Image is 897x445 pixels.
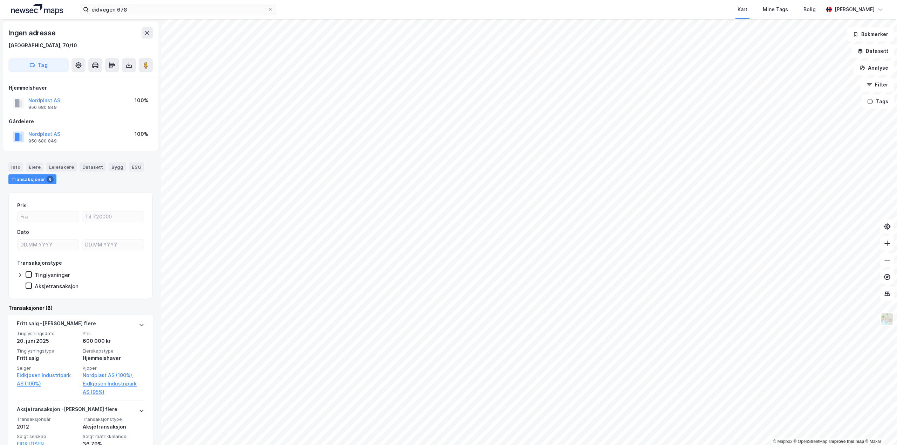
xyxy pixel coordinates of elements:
a: Mapbox [773,439,792,444]
div: Tinglysninger [35,272,70,278]
span: Transaksjonstype [83,416,144,422]
span: Eierskapstype [83,348,144,354]
div: 100% [135,130,148,138]
iframe: Chat Widget [862,411,897,445]
div: Hjemmelshaver [83,354,144,362]
div: Gårdeiere [9,117,152,126]
button: Filter [861,78,894,92]
div: Leietakere [46,162,77,172]
button: Bokmerker [847,27,894,41]
div: Transaksjoner (8) [8,304,153,312]
a: Eidkjosen Industripark AS (100%) [17,371,78,388]
button: Analyse [854,61,894,75]
div: Kontrollprogram for chat [862,411,897,445]
div: Fritt salg - [PERSON_NAME] flere [17,319,96,331]
div: ESG [129,162,144,172]
div: Datasett [80,162,106,172]
input: DD.MM.YYYY [82,239,144,250]
div: Info [8,162,23,172]
div: Eiere [26,162,43,172]
input: DD.MM.YYYY [18,239,79,250]
div: Transaksjonstype [17,259,62,267]
div: 600 000 kr [83,337,144,345]
div: Dato [17,228,29,236]
span: Selger [17,365,78,371]
div: Ingen adresse [8,27,57,39]
div: Mine Tags [763,5,788,14]
input: Til 720000 [82,211,144,222]
span: Tinglysningsdato [17,331,78,336]
a: Eidkjosen Industripark AS (95%) [83,380,144,396]
div: 2012 [17,423,78,431]
div: Transaksjoner [8,174,56,184]
span: Tinglysningstype [17,348,78,354]
div: Aksjetransaksjon [35,283,78,290]
div: Pris [17,201,27,210]
img: logo.a4113a55bc3d86da70a041830d287a7e.svg [11,4,63,15]
div: Aksjetransaksjon - [PERSON_NAME] flere [17,405,117,416]
div: [PERSON_NAME] [835,5,875,14]
div: Hjemmelshaver [9,84,152,92]
button: Tag [8,58,69,72]
div: 950 680 849 [28,105,57,110]
div: Aksjetransaksjon [83,423,144,431]
input: Søk på adresse, matrikkel, gårdeiere, leietakere eller personer [89,4,267,15]
div: 8 [47,176,54,183]
a: OpenStreetMap [794,439,828,444]
input: Fra [18,211,79,222]
span: Kjøper [83,365,144,371]
a: Nordplast AS (100%), [83,371,144,380]
div: 950 680 849 [28,138,57,144]
a: Improve this map [829,439,864,444]
img: Z [881,312,894,326]
div: Bygg [109,162,126,172]
span: Transaksjonsår [17,416,78,422]
button: Tags [862,95,894,109]
div: Bolig [803,5,816,14]
div: Fritt salg [17,354,78,362]
span: Solgt matrikkelandel [83,433,144,439]
div: Kart [738,5,747,14]
div: 20. juni 2025 [17,337,78,345]
span: Solgt selskap [17,433,78,439]
div: [GEOGRAPHIC_DATA], 70/10 [8,41,77,50]
span: Pris [83,331,144,336]
div: 100% [135,96,148,105]
button: Datasett [851,44,894,58]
